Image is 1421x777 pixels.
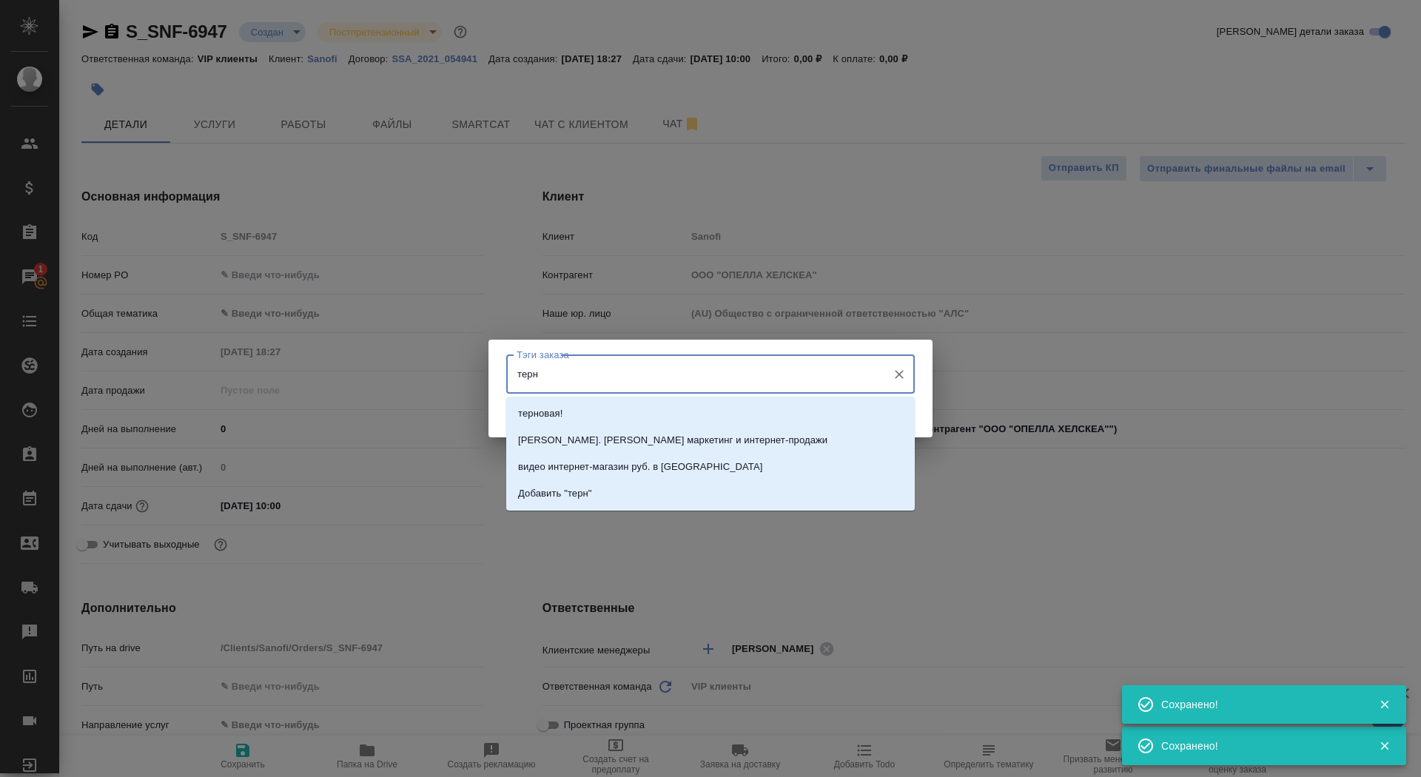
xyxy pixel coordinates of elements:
button: Закрыть [1369,698,1400,711]
p: терновая! [518,406,562,421]
div: Сохранено! [1161,739,1357,753]
button: Очистить [889,364,910,385]
p: [PERSON_NAME]. [PERSON_NAME] маркетинг и интернет-продажи [518,433,827,448]
p: видео интернет-магазин руб. в [GEOGRAPHIC_DATA] [518,460,762,474]
button: Закрыть [1369,739,1400,753]
p: Добавить "терн" [518,486,592,501]
div: Сохранено! [1161,697,1357,712]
